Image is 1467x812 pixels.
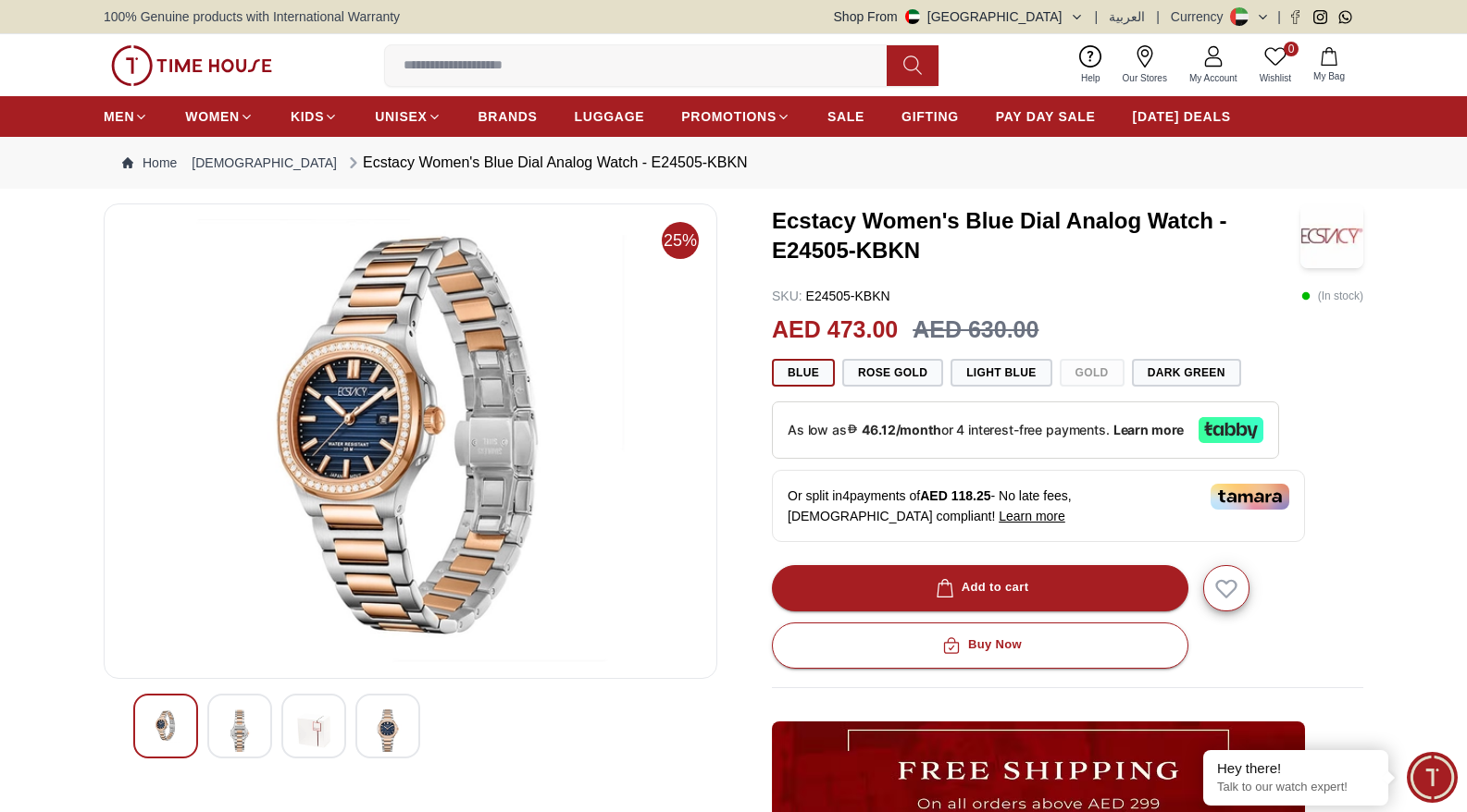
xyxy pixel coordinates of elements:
[662,222,699,259] span: 25%
[291,100,338,133] a: KIDS
[1133,107,1231,126] span: [DATE] DEALS
[1182,71,1245,85] span: My Account
[1249,42,1302,89] a: 0Wishlist
[1277,7,1281,26] span: |
[291,107,324,126] span: KIDS
[1115,71,1175,85] span: Our Stores
[939,634,1022,656] div: Buy Now
[104,7,400,26] span: 100% Genuine products with International Warranty
[996,100,1096,133] a: PAY DAY SALE
[1112,42,1178,89] a: Our Stores
[104,137,1363,189] nav: Breadcrumb
[901,107,959,126] span: GIFTING
[772,622,1188,669] button: Buy Now
[1074,71,1108,85] span: Help
[681,107,777,126] span: PROMOTIONS
[104,100,148,133] a: MEN
[297,709,330,752] img: Ecstacy Women's Blue Dial Analog Watch - E24505-KBKN
[1217,759,1374,778] div: Hey there!
[1288,10,1302,24] a: Facebook
[951,359,1051,387] button: Light Blue
[913,313,1038,348] h3: AED 630.00
[149,709,182,743] img: Ecstacy Women's Blue Dial Analog Watch - E24505-KBKN
[842,359,943,387] button: Rose Gold
[1109,7,1145,26] button: العربية
[1306,69,1352,83] span: My Bag
[1313,10,1327,24] a: Instagram
[1338,10,1352,24] a: Whatsapp
[996,107,1096,126] span: PAY DAY SALE
[1132,359,1241,387] button: Dark Green
[1300,203,1363,268] img: Ecstacy Women's Blue Dial Analog Watch - E24505-KBKN
[772,206,1300,265] h3: Ecstacy Women's Blue Dial Analog Watch - E24505-KBKN
[772,287,890,305] p: E24505-KBKN
[1302,43,1356,87] button: My Bag
[827,100,864,133] a: SALE
[185,107,240,126] span: WOMEN
[905,9,920,24] img: United Arab Emirates
[192,154,337,172] a: [DEMOGRAPHIC_DATA]
[479,107,538,126] span: BRANDS
[920,488,990,503] span: AED 118.25
[772,470,1305,542] div: Or split in 4 payments of - No late fees, [DEMOGRAPHIC_DATA] compliant!
[119,219,702,663] img: Ecstacy Women's Blue Dial Analog Watch - E24505-KBKN
[104,107,134,126] span: MEN
[772,565,1188,611] button: Add to cart
[834,7,1084,26] button: Shop From[GEOGRAPHIC_DATA]
[772,313,898,348] h2: AED 473.00
[1095,7,1099,26] span: |
[827,107,864,126] span: SALE
[575,100,645,133] a: LUGGAGE
[772,289,802,303] span: SKU :
[575,107,645,126] span: LUGGAGE
[375,107,427,126] span: UNISEX
[344,152,748,174] div: Ecstacy Women's Blue Dial Analog Watch - E24505-KBKN
[375,100,441,133] a: UNISEX
[371,709,404,752] img: Ecstacy Women's Blue Dial Analog Watch - E24505-KBKN
[932,577,1029,598] div: Add to cart
[1284,42,1299,56] span: 0
[1070,42,1112,89] a: Help
[1252,71,1299,85] span: Wishlist
[185,100,254,133] a: WOMEN
[999,509,1065,523] span: Learn more
[772,359,835,387] button: Blue
[1133,100,1231,133] a: [DATE] DEALS
[681,100,790,133] a: PROMOTIONS
[1301,287,1363,305] p: ( In stock )
[122,154,177,172] a: Home
[1217,780,1374,795] p: Talk to our watch expert!
[1211,484,1289,510] img: Tamara
[223,709,256,752] img: Ecstacy Women's Blue Dial Analog Watch - E24505-KBKN
[111,45,272,86] img: ...
[1156,7,1160,26] span: |
[1171,7,1231,26] div: Currency
[901,100,959,133] a: GIFTING
[479,100,538,133] a: BRANDS
[1407,752,1458,803] div: Chat Widget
